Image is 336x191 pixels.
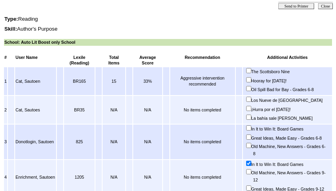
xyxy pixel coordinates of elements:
[103,125,125,159] td: N/A
[4,26,17,32] b: Skill:
[103,54,125,66] td: Total Items
[246,68,251,73] input: The Scottsboro Nine
[253,160,332,168] label: In It to Win It: Board Games
[4,25,332,32] td: Author's Purpose
[170,96,235,124] td: No items completed
[170,54,235,66] td: Recommendation
[73,79,86,84] nobr: BR165
[170,125,235,159] td: No items completed
[292,105,296,111] img: magnify_small.gif
[76,139,83,144] nobr: 825
[15,125,56,159] td: Donotlogin, Sautoen
[325,185,330,191] img: magnify_small.gif
[291,68,295,73] img: magnify_small.gif
[246,185,251,191] input: Great Ideas, Made Easy - Grades 9-12
[305,125,309,131] img: magnify_small.gif
[15,54,56,66] td: User Name
[314,114,318,120] img: magnify_small.gif
[305,160,309,166] img: magnify_small.gif
[4,96,7,124] td: 2
[103,67,125,95] td: 15
[253,86,332,93] label: Oil Spill Bad for Bay - Grades 6-8
[246,125,251,131] input: In It to Win It: Board Games
[246,134,251,140] input: Great Ideas, Made Easy - Grades 6-8
[253,134,332,141] label: Great Ideas, Made Easy - Grades 6-8
[64,54,95,66] td: Lexile (Reading)
[253,96,332,103] label: Los Nueve de [GEOGRAPHIC_DATA]
[253,114,332,121] label: La bahía sale [PERSON_NAME]
[4,67,7,95] td: 1
[4,16,332,22] td: Reading
[318,3,333,9] input: Close
[246,161,251,166] input: In It to Win It: Board Games
[133,67,162,95] td: 33%
[133,96,162,124] td: N/A
[253,169,332,183] label: Old Machine, New Answers - Grades 9-12
[246,77,251,82] input: Hooray for [DATE]!
[246,115,251,120] input: La bahía sale [PERSON_NAME]
[4,125,7,159] td: 3
[253,105,332,113] label: ¡Hurra por el [DATE]!
[246,143,251,148] input: Old Machine, New Answers - Grades 6-8
[323,134,327,140] img: magnify_small.gif
[246,86,251,91] input: Oil Spill Bad for Bay - Grades 6-8
[288,77,292,82] img: magnify_small.gif
[246,106,251,111] input: ¡Hurra por el [DATE]!
[256,150,261,155] img: magnify_small.gif
[324,96,328,102] img: magnify_small.gif
[15,67,56,95] td: Cat, Sautoen
[103,96,125,124] td: N/A
[253,125,332,132] label: In It to Win It: Board Games
[4,54,7,66] td: #
[246,169,251,174] input: Old Machine, New Answers - Grades 9-12
[74,107,85,112] nobr: BR35
[4,16,18,22] b: Type:
[15,96,56,124] td: Cat, Sautoes
[243,54,332,66] td: Additional Activities
[253,77,332,84] label: Hooray for [DATE]!
[133,125,162,159] td: N/A
[170,67,235,95] td: Aggressive intervention recommended
[246,97,251,102] input: Los Nueve de [GEOGRAPHIC_DATA]
[4,39,332,46] td: School: Auto Lit Boost only School
[133,54,162,66] td: Average Score
[259,176,263,181] img: magnify_small.gif
[253,143,332,156] label: Old Machine, New Answers - Grades 6-8
[278,3,314,9] input: Send to Printer
[315,86,319,91] img: magnify_small.gif
[75,175,84,179] nobr: 1205
[253,68,332,75] label: The Scottsboro Nine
